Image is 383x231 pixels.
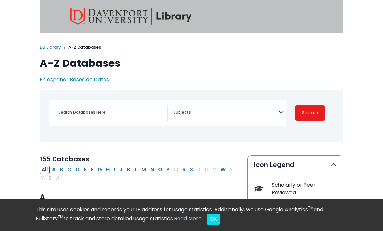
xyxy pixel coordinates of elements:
[180,166,188,174] button: Filter Results R
[58,166,65,174] button: Filter Results B
[40,44,343,51] nav: breadcrumb
[248,156,343,174] button: Icon Legend
[40,44,61,50] a: DU Library
[133,166,139,174] button: Filter Results L
[195,166,203,174] button: Filter Results T
[174,215,202,222] a: Read More
[112,166,117,174] button: Filter Results I
[40,193,240,202] h3: A
[104,166,112,174] button: Filter Results H
[40,76,109,83] a: En español: Bases de Datos
[36,206,347,225] div: This site uses cookies and records your IP address for usage statistics. Additionally, we use Goo...
[89,166,95,174] button: Filter Results F
[117,166,125,174] button: Filter Results J
[82,166,88,174] button: Filter Results E
[295,105,325,121] button: Submit for Search Results
[58,214,63,220] sup: TM
[40,57,343,69] h1: A-Z Databases
[55,108,167,117] input: Search database by title or keyword
[218,166,228,174] button: Filter Results W
[272,181,337,197] div: Scholarly or Peer Reviewed
[50,166,57,174] button: Filter Results A
[254,184,263,193] img: Icon Scholarly or Peer Reviewed
[207,214,220,225] button: Close
[156,166,164,174] button: Filter Results O
[40,90,343,142] nav: Search filters
[308,205,314,211] sup: TM
[188,166,195,174] button: Filter Results S
[40,166,50,174] button: All
[61,44,101,51] li: A-Z Databases
[65,166,73,174] button: Filter Results C
[40,166,236,182] div: Alpha-list to filter by first letter of database name
[40,155,89,164] span: 155 Databases
[96,166,104,174] button: Filter Results G
[74,166,81,174] button: Filter Results D
[165,166,172,174] button: Filter Results P
[125,166,132,174] button: Filter Results K
[140,166,148,174] button: Filter Results M
[148,166,156,174] button: Filter Results N
[173,110,279,116] textarea: Search
[70,8,191,25] img: Davenport University Library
